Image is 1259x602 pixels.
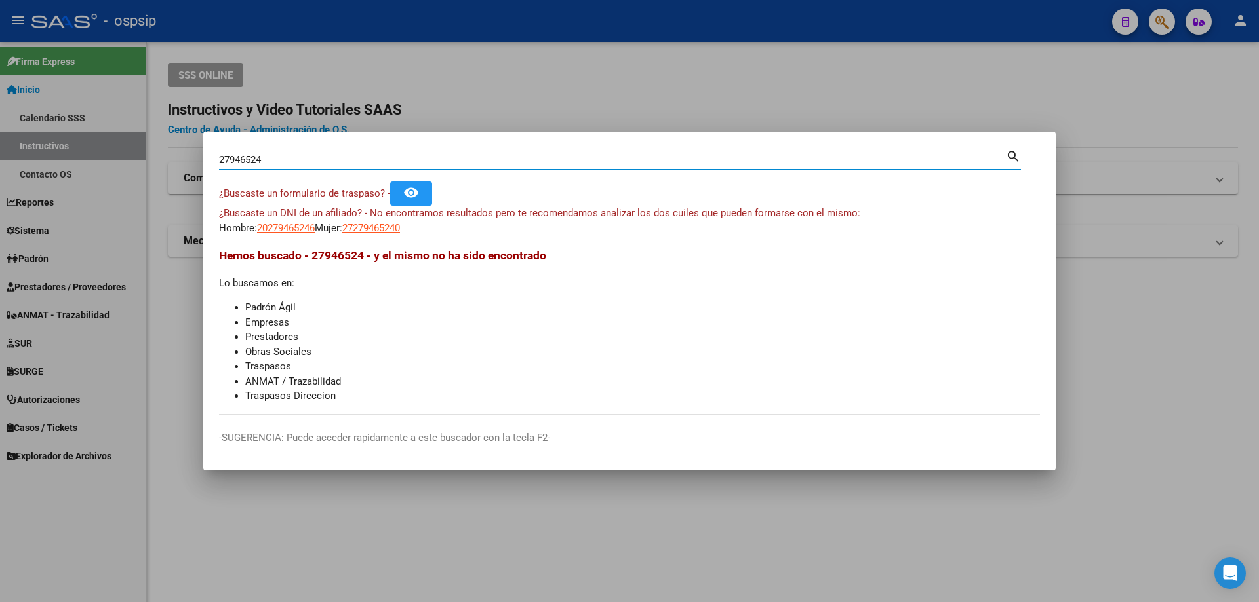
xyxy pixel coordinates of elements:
mat-icon: search [1006,147,1021,163]
span: 27279465240 [342,222,400,234]
span: Hemos buscado - 27946524 - y el mismo no ha sido encontrado [219,249,546,262]
li: Traspasos Direccion [245,388,1040,404]
div: Open Intercom Messenger [1214,557,1246,589]
span: 20279465246 [257,222,315,234]
div: Lo buscamos en: [219,247,1040,404]
div: Hombre: Mujer: [219,206,1040,235]
li: Prestadores [245,329,1040,345]
span: ¿Buscaste un DNI de un afiliado? - No encontramos resultados pero te recomendamos analizar los do... [219,207,860,219]
p: -SUGERENCIA: Puede acceder rapidamente a este buscador con la tecla F2- [219,430,1040,445]
li: Empresas [245,315,1040,330]
mat-icon: remove_red_eye [403,185,419,200]
li: Obras Sociales [245,345,1040,360]
li: ANMAT / Trazabilidad [245,374,1040,389]
span: ¿Buscaste un formulario de traspaso? - [219,187,390,199]
li: Padrón Ágil [245,300,1040,315]
li: Traspasos [245,359,1040,374]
